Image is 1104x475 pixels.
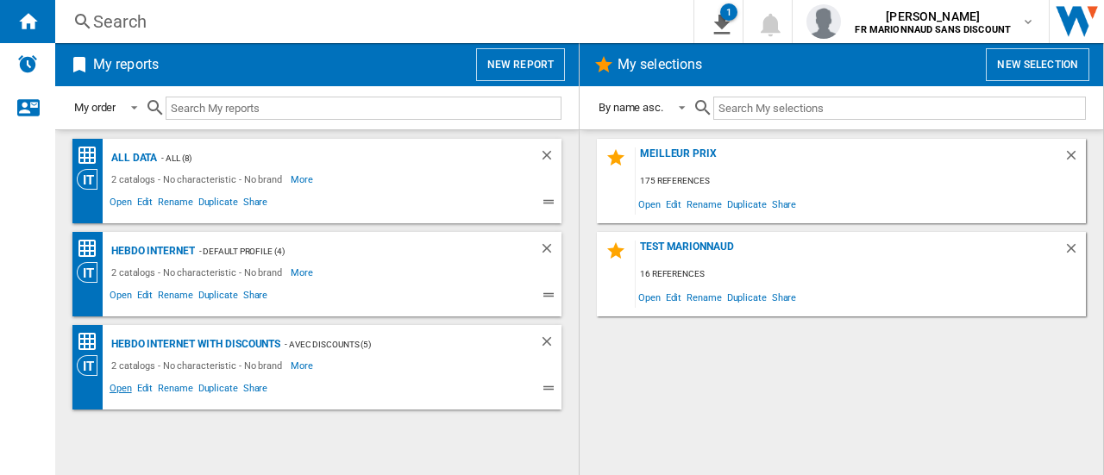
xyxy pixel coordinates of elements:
[713,97,1086,120] input: Search My selections
[724,192,769,216] span: Duplicate
[241,380,271,401] span: Share
[599,101,663,114] div: By name asc.
[684,192,724,216] span: Rename
[636,192,663,216] span: Open
[196,194,241,215] span: Duplicate
[155,287,195,308] span: Rename
[769,285,800,309] span: Share
[636,171,1086,192] div: 175 references
[291,355,316,376] span: More
[17,53,38,74] img: alerts-logo.svg
[107,287,135,308] span: Open
[77,355,107,376] div: Category View
[77,238,107,259] div: Price Matrix
[107,147,157,169] div: All data
[636,285,663,309] span: Open
[107,334,280,355] div: Hebdo internet with discounts
[90,48,162,81] h2: My reports
[614,48,706,81] h2: My selections
[769,192,800,216] span: Share
[155,380,195,401] span: Rename
[107,169,291,190] div: 2 catalogs - No characteristic - No brand
[135,194,156,215] span: Edit
[1063,147,1086,171] div: Delete
[195,241,505,262] div: - Default profile (4)
[155,194,195,215] span: Rename
[539,147,561,169] div: Delete
[77,331,107,353] div: Price Matrix
[663,192,685,216] span: Edit
[684,285,724,309] span: Rename
[77,262,107,283] div: Category View
[291,169,316,190] span: More
[93,9,649,34] div: Search
[107,194,135,215] span: Open
[636,241,1063,264] div: test marionnaud
[291,262,316,283] span: More
[539,334,561,355] div: Delete
[476,48,565,81] button: New report
[806,4,841,39] img: profile.jpg
[636,147,1063,171] div: Meilleur Prix
[636,264,1086,285] div: 16 references
[720,3,737,21] div: 1
[855,8,1011,25] span: [PERSON_NAME]
[663,285,685,309] span: Edit
[107,241,195,262] div: Hebdo internet
[107,380,135,401] span: Open
[107,355,291,376] div: 2 catalogs - No characteristic - No brand
[280,334,505,355] div: - Avec Discounts (5)
[74,101,116,114] div: My order
[135,380,156,401] span: Edit
[157,147,505,169] div: - ALL (8)
[135,287,156,308] span: Edit
[77,169,107,190] div: Category View
[107,262,291,283] div: 2 catalogs - No characteristic - No brand
[724,285,769,309] span: Duplicate
[241,287,271,308] span: Share
[196,287,241,308] span: Duplicate
[539,241,561,262] div: Delete
[986,48,1089,81] button: New selection
[1063,241,1086,264] div: Delete
[196,380,241,401] span: Duplicate
[77,145,107,166] div: Price Matrix
[241,194,271,215] span: Share
[166,97,561,120] input: Search My reports
[855,24,1011,35] b: FR MARIONNAUD SANS DISCOUNT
